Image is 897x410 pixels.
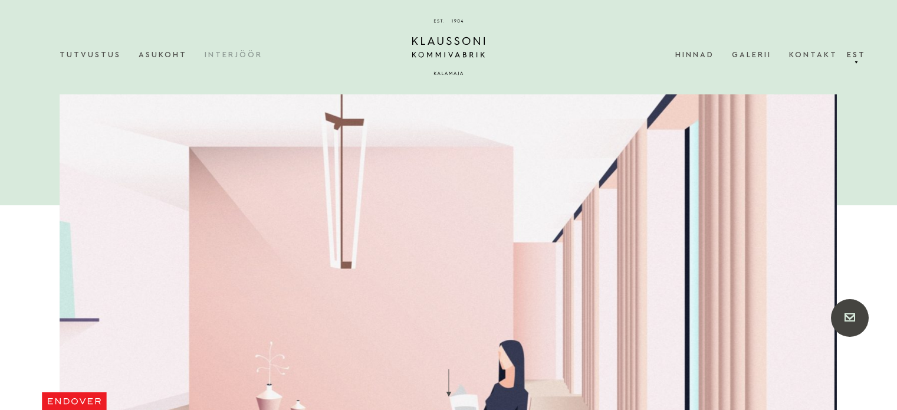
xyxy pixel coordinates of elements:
[205,37,280,73] a: Interjöör
[675,37,732,73] a: Hinnad
[845,37,868,73] a: Est
[139,37,205,73] a: Asukoht
[789,37,837,73] a: Kontakt
[732,37,789,73] a: Galerii
[60,37,139,73] a: Tutvustus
